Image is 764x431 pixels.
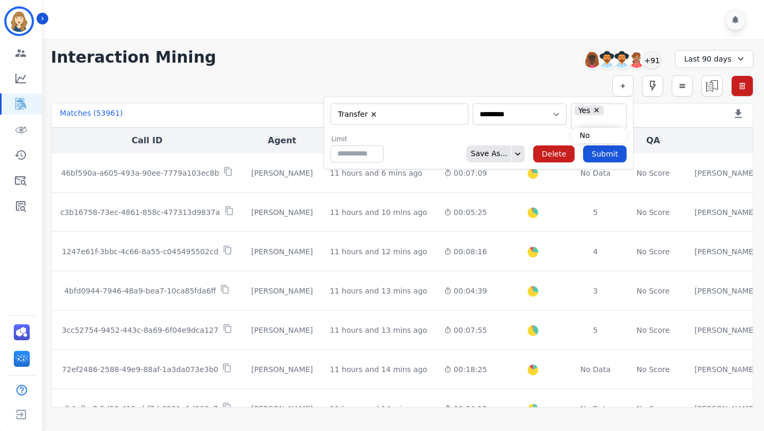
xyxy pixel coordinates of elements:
[444,168,487,178] div: 00:07:09
[61,168,219,178] p: 46bf590a-a605-493a-90ee-7779a103ec8b
[593,106,601,114] button: Remove Yes
[637,168,670,178] div: No Score
[330,403,427,414] div: 11 hours and 14 mins ago
[132,134,162,147] button: Call ID
[62,364,219,375] p: 72ef2486-2588-49e9-88af-1a3da073e3b0
[637,325,670,335] div: No Score
[332,135,384,143] label: Limit
[583,145,627,162] button: Submit
[60,108,123,123] div: Matches ( 53961 )
[63,403,218,414] p: db1cfba7-5d58-415c-bf7d-9291e1d863c7
[444,286,487,296] div: 00:04:39
[444,207,487,218] div: 00:05:25
[334,109,381,119] li: Transfer
[579,168,612,178] div: No Data
[251,364,312,375] div: [PERSON_NAME]
[575,106,604,116] li: Yes
[533,145,575,162] button: Delete
[579,364,612,375] div: No Data
[370,110,378,118] button: Remove Transfer
[251,286,312,296] div: [PERSON_NAME]
[579,207,612,218] div: 5
[64,286,216,296] p: 4bfd0944-7946-48a9-bea7-10ca85fda6ff
[571,128,626,143] li: No
[251,246,312,257] div: [PERSON_NAME]
[579,403,612,414] div: No Data
[330,207,427,218] div: 11 hours and 10 mins ago
[444,403,487,414] div: 00:04:12
[330,246,427,257] div: 11 hours and 12 mins ago
[643,51,661,69] div: +91
[251,403,312,414] div: [PERSON_NAME]
[444,364,487,375] div: 00:18:25
[444,246,487,257] div: 00:08:16
[62,325,218,335] p: 3cc52754-9452-443c-8a69-6f04e9dca127
[646,134,660,147] button: QA
[333,108,462,120] ul: selected options
[579,246,612,257] div: 4
[579,286,612,296] div: 3
[637,364,670,375] div: No Score
[330,168,422,178] div: 11 hours and 6 mins ago
[268,134,297,147] button: Agent
[466,145,507,162] div: Save As...
[251,207,312,218] div: [PERSON_NAME]
[637,246,670,257] div: No Score
[251,325,312,335] div: [PERSON_NAME]
[60,207,220,218] p: c3b16758-73ec-4861-858c-477313d9837a
[330,364,427,375] div: 11 hours and 14 mins ago
[51,48,216,67] h1: Interaction Mining
[6,8,32,34] img: Bordered avatar
[62,246,219,257] p: 1247e61f-3bbc-4c66-8a55-c045495502cd
[579,325,612,335] div: 5
[444,325,487,335] div: 00:07:55
[637,286,670,296] div: No Score
[330,325,427,335] div: 11 hours and 13 mins ago
[330,286,427,296] div: 11 hours and 13 mins ago
[251,168,312,178] div: [PERSON_NAME]
[574,104,624,128] ul: selected options
[637,207,670,218] div: No Score
[637,403,670,414] div: No Score
[675,50,753,68] div: Last 90 days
